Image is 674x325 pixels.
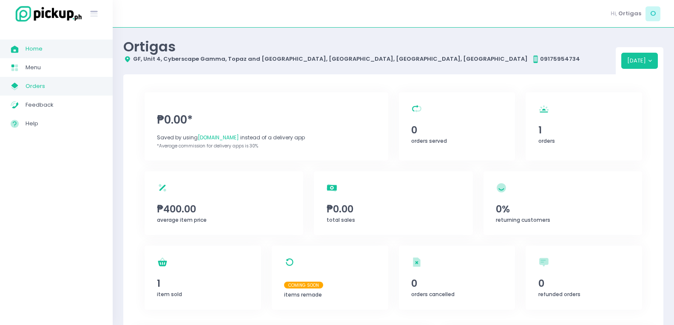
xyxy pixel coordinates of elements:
span: [DOMAIN_NAME] [198,134,239,141]
span: Ortigas [618,9,641,18]
span: orders [538,137,555,144]
span: Coming Soon [284,282,323,288]
span: total sales [327,216,355,223]
span: refunded orders [538,291,580,298]
a: ₱400.00average item price [145,171,303,235]
span: 1 [538,123,630,137]
a: 0orders served [399,92,515,161]
span: Orders [26,81,102,92]
span: 1 [157,276,248,291]
span: Hi, [611,9,617,18]
span: ₱400.00 [157,202,291,216]
span: Help [26,118,102,129]
span: O [646,6,660,21]
div: GF, Unit 4, Cyberscape Gamma, Topaz and [GEOGRAPHIC_DATA], [GEOGRAPHIC_DATA], [GEOGRAPHIC_DATA], ... [123,55,616,63]
a: 1item sold [145,246,261,310]
span: items remade [284,291,322,298]
a: 0orders cancelled [399,246,515,310]
a: 1orders [526,92,642,161]
span: 0% [496,202,630,216]
span: returning customers [496,216,550,223]
span: 0 [538,276,630,291]
span: orders cancelled [411,291,455,298]
span: orders served [411,137,447,144]
span: Menu [26,62,102,73]
img: logo [11,5,83,23]
div: Ortigas [123,38,616,55]
span: item sold [157,291,182,298]
a: 0refunded orders [526,246,642,310]
span: Home [26,43,102,54]
div: Saved by using instead of a delivery app [157,134,375,141]
span: 0 [411,276,503,291]
a: 0%returning customers [483,171,642,235]
span: Feedback [26,99,102,110]
a: ₱0.00total sales [314,171,472,235]
button: [DATE] [621,53,658,69]
span: *Average commission for delivery apps is 30% [157,143,258,149]
span: ₱0.00 [327,202,461,216]
span: 0 [411,123,503,137]
span: average item price [157,216,207,223]
span: ₱0.00* [157,112,375,128]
